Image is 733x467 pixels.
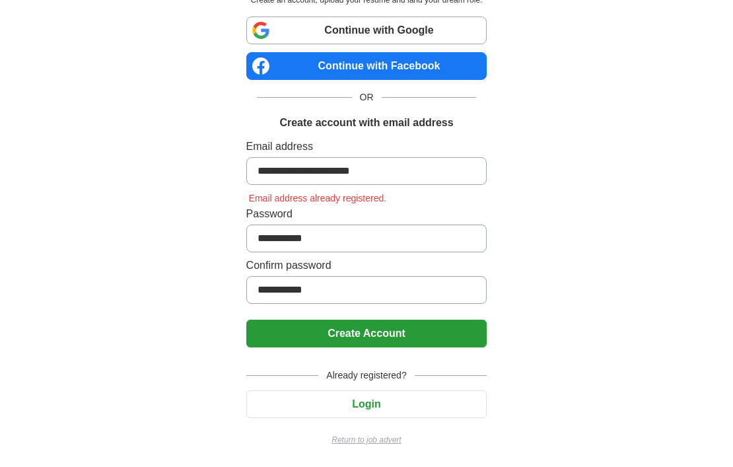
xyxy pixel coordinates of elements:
[246,206,487,222] label: Password
[352,90,382,104] span: OR
[246,258,487,273] label: Confirm password
[279,115,453,131] h1: Create account with email address
[246,390,487,418] button: Login
[318,369,414,382] span: Already registered?
[246,139,487,155] label: Email address
[246,434,487,446] a: Return to job advert
[246,398,487,410] a: Login
[246,17,487,44] a: Continue with Google
[246,193,390,203] span: Email address already registered.
[246,320,487,347] button: Create Account
[246,52,487,80] a: Continue with Facebook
